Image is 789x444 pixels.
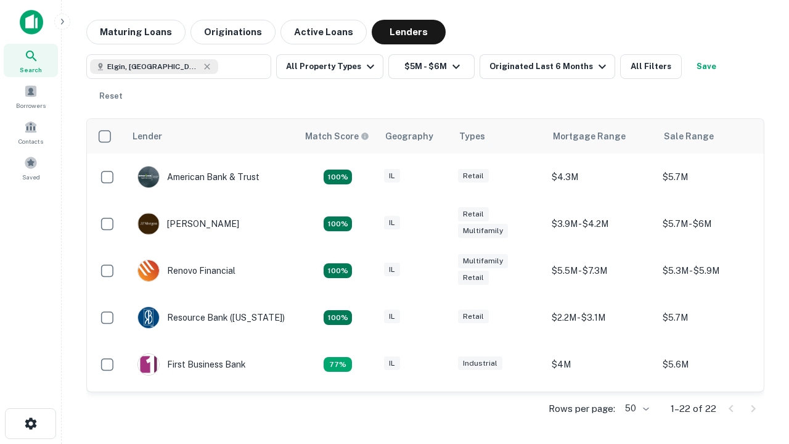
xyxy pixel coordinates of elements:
a: Borrowers [4,80,58,113]
div: [PERSON_NAME] [137,213,239,235]
td: $5.5M - $7.3M [546,247,656,294]
td: $4M [546,341,656,388]
div: Mortgage Range [553,129,626,144]
div: Resource Bank ([US_STATE]) [137,306,285,329]
div: Matching Properties: 7, hasApolloMatch: undefined [324,170,352,184]
th: Sale Range [656,119,767,154]
div: Multifamily [458,254,508,268]
td: $3.9M - $4.2M [546,200,656,247]
button: All Filters [620,54,682,79]
button: Save your search to get updates of matches that match your search criteria. [687,54,726,79]
td: $5.3M - $5.9M [656,247,767,294]
h6: Match Score [305,129,367,143]
button: Active Loans [280,20,367,44]
td: $4.3M [546,154,656,200]
img: picture [138,213,159,234]
span: Search [20,65,42,75]
th: Geography [378,119,452,154]
div: Industrial [458,356,502,371]
div: Matching Properties: 4, hasApolloMatch: undefined [324,263,352,278]
span: Contacts [18,136,43,146]
td: $5.7M - $6M [656,200,767,247]
th: Capitalize uses an advanced AI algorithm to match your search with the best lender. The match sco... [298,119,378,154]
th: Types [452,119,546,154]
div: Retail [458,310,489,324]
p: 1–22 of 22 [671,401,716,416]
img: picture [138,354,159,375]
td: $5.1M [656,388,767,435]
div: Lender [133,129,162,144]
div: IL [384,169,400,183]
button: $5M - $6M [388,54,475,79]
div: Matching Properties: 3, hasApolloMatch: undefined [324,357,352,372]
div: Retail [458,207,489,221]
div: IL [384,216,400,230]
a: Search [4,44,58,77]
td: $5.7M [656,154,767,200]
button: Maturing Loans [86,20,186,44]
div: Retail [458,271,489,285]
th: Mortgage Range [546,119,656,154]
span: Borrowers [16,101,46,110]
div: Geography [385,129,433,144]
div: Matching Properties: 4, hasApolloMatch: undefined [324,310,352,325]
img: picture [138,260,159,281]
div: IL [384,263,400,277]
button: Originations [190,20,276,44]
button: Originated Last 6 Months [480,54,615,79]
div: First Business Bank [137,353,246,376]
div: Sale Range [664,129,714,144]
div: Multifamily [458,224,508,238]
td: $5.7M [656,294,767,341]
span: Elgin, [GEOGRAPHIC_DATA], [GEOGRAPHIC_DATA] [107,61,200,72]
a: Contacts [4,115,58,149]
button: Lenders [372,20,446,44]
th: Lender [125,119,298,154]
img: capitalize-icon.png [20,10,43,35]
img: picture [138,307,159,328]
iframe: Chat Widget [727,345,789,405]
div: Renovo Financial [137,260,235,282]
div: Capitalize uses an advanced AI algorithm to match your search with the best lender. The match sco... [305,129,369,143]
td: $5.6M [656,341,767,388]
td: $2.2M - $3.1M [546,294,656,341]
p: Rows per page: [549,401,615,416]
span: Saved [22,172,40,182]
td: $3.1M [546,388,656,435]
div: 50 [620,400,651,417]
div: IL [384,356,400,371]
div: IL [384,310,400,324]
div: Types [459,129,485,144]
a: Saved [4,151,58,184]
button: Reset [91,84,131,109]
div: Matching Properties: 4, hasApolloMatch: undefined [324,216,352,231]
div: American Bank & Trust [137,166,260,188]
img: picture [138,166,159,187]
button: All Property Types [276,54,383,79]
div: Originated Last 6 Months [489,59,610,74]
div: Retail [458,169,489,183]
